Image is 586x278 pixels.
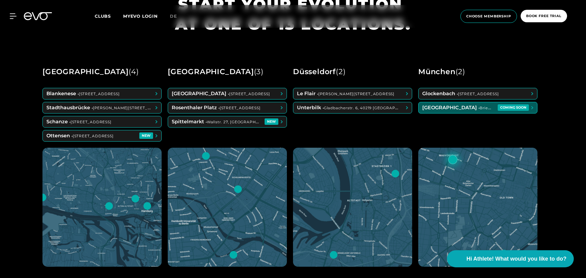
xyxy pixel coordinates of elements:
button: Hi Athlete! What would you like to do? [447,250,574,267]
span: choose membership [466,14,511,19]
a: Clubs [95,13,123,19]
div: Düsseldorf [293,65,346,79]
span: ( 4 ) [129,67,139,76]
div: [GEOGRAPHIC_DATA] [168,65,264,79]
div: [GEOGRAPHIC_DATA] [42,65,139,79]
a: choose membership [459,10,519,23]
span: ( 2 ) [456,67,465,76]
div: München [418,65,465,79]
span: ( 2 ) [336,67,346,76]
a: book free trial [519,10,569,23]
span: book free trial [526,13,562,19]
span: Clubs [95,13,111,19]
span: de [170,13,177,19]
a: de [170,13,184,20]
a: MYEVO LOGIN [123,13,158,19]
span: ( 3 ) [254,67,264,76]
span: Hi Athlete! What would you like to do? [467,255,566,263]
